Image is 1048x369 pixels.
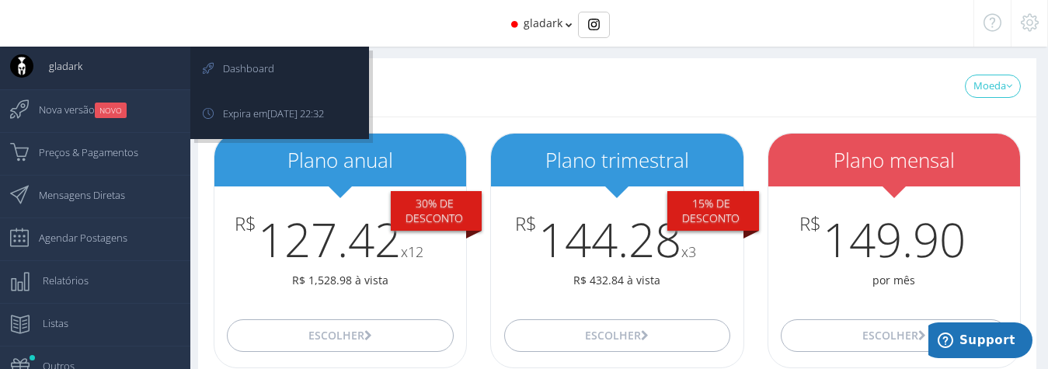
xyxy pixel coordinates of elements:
img: User Image [10,54,33,78]
p: R$ 432.84 à vista [491,273,743,288]
span: Mensagens Diretas [23,176,125,214]
span: Relatórios [27,261,89,300]
span: R$ [799,214,821,234]
p: por mês [768,273,1020,288]
h2: Plano mensal [768,149,1020,172]
small: NOVO [95,103,127,118]
small: x3 [681,242,696,261]
a: Expira em[DATE] 22:32 [193,94,367,137]
iframe: Opens a widget where you can find more information [928,322,1032,361]
span: Nova versão [23,90,127,129]
span: gladark [33,47,82,85]
div: 15% De desconto [667,191,759,231]
span: Listas [27,304,68,343]
h3: 127.42 [214,214,466,265]
button: Escolher [781,319,1008,352]
p: R$ 1,528.98 à vista [214,273,466,288]
button: Escolher [504,319,731,352]
span: Preços & Pagamentos [23,133,138,172]
span: gladark [524,16,562,30]
h2: Plano anual [214,149,466,172]
span: Agendar Postagens [23,218,127,257]
span: Dashboard [207,49,274,88]
span: [DATE] 22:32 [267,106,324,120]
h3: 144.28 [491,214,743,265]
img: Instagram_simple_icon.svg [588,19,600,30]
h2: Plano trimestral [491,149,743,172]
h3: 149.90 [768,214,1020,265]
span: R$ [515,214,537,234]
div: 30% De desconto [391,191,482,231]
a: Moeda [965,75,1021,98]
button: Escolher [227,319,454,352]
small: x12 [401,242,423,261]
span: R$ [235,214,256,234]
div: Basic example [578,12,610,38]
a: Dashboard [193,49,367,92]
span: Expira em [207,94,324,133]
